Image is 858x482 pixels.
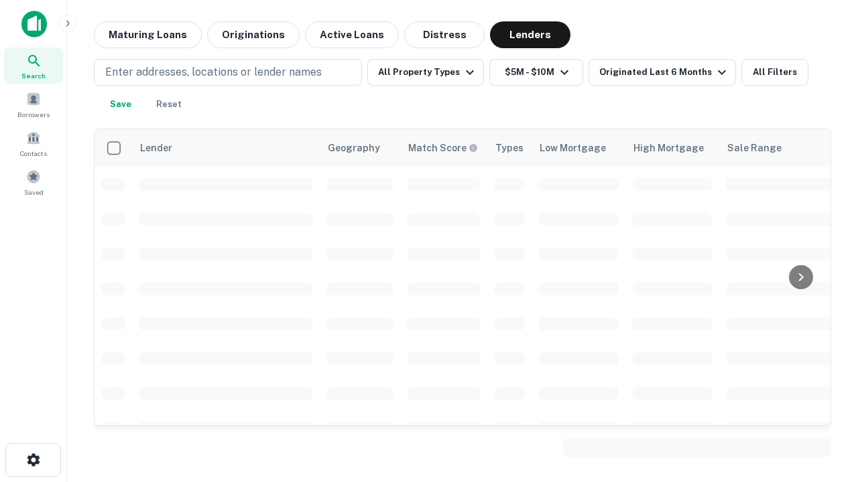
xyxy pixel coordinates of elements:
th: Types [487,129,532,167]
th: Capitalize uses an advanced AI algorithm to match your search with the best lender. The match sco... [400,129,487,167]
p: Enter addresses, locations or lender names [105,64,322,80]
span: Saved [24,187,44,197]
th: Low Mortgage [532,129,625,167]
button: Lenders [490,21,570,48]
iframe: Chat Widget [791,332,858,396]
th: High Mortgage [625,129,719,167]
button: Save your search to get updates of matches that match your search criteria. [99,91,142,118]
th: Lender [132,129,320,167]
a: Saved [4,164,63,200]
img: capitalize-icon.png [21,11,47,37]
h6: Match Score [408,141,475,155]
button: $5M - $10M [489,59,583,86]
span: Borrowers [17,109,50,120]
span: Search [21,70,46,81]
a: Borrowers [4,86,63,123]
button: Maturing Loans [94,21,202,48]
div: Low Mortgage [540,140,606,156]
button: Distress [404,21,485,48]
a: Contacts [4,125,63,161]
div: Originated Last 6 Months [599,64,730,80]
button: Reset [147,91,190,118]
th: Geography [320,129,400,167]
div: Sale Range [727,140,782,156]
div: Types [495,140,524,156]
button: Enter addresses, locations or lender names [94,59,362,86]
div: Lender [140,140,172,156]
div: Capitalize uses an advanced AI algorithm to match your search with the best lender. The match sco... [408,141,478,155]
th: Sale Range [719,129,840,167]
button: Originations [207,21,300,48]
button: Originated Last 6 Months [589,59,736,86]
span: Contacts [20,148,47,159]
div: High Mortgage [633,140,704,156]
button: Active Loans [305,21,399,48]
button: All Filters [741,59,808,86]
div: Geography [328,140,380,156]
a: Search [4,48,63,84]
button: All Property Types [367,59,484,86]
